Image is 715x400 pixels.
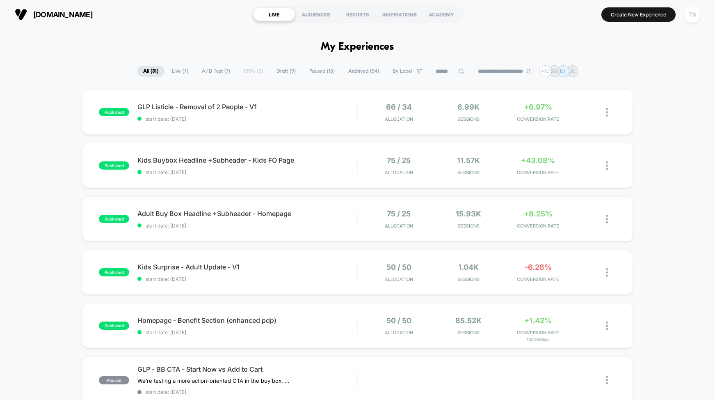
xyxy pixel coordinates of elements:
[137,329,357,336] span: start date: [DATE]
[524,316,552,325] span: +1.42%
[436,276,501,282] span: Sessions
[387,156,411,165] span: 75 / 25
[137,156,357,164] span: Kids Buybox Headline +Subheader - Kids FO Page
[385,223,413,229] span: Allocation
[295,8,337,21] div: AUDIENCES
[99,322,129,330] span: published
[606,108,608,117] img: close
[569,68,576,74] p: JC
[137,377,290,384] span: We’re testing a more action-oriented CTA in the buy box. The current button reads “Start Now.” We...
[99,215,129,223] span: published
[436,170,501,175] span: Sessions
[137,116,357,122] span: start date: [DATE]
[525,263,552,271] span: -6.26%
[270,66,302,77] span: Draft ( 9 )
[560,68,567,74] p: DL
[15,8,27,21] img: Visually logo
[385,276,413,282] span: Allocation
[342,66,385,77] span: Archived ( 54 )
[521,156,555,165] span: +43.08%
[386,316,411,325] span: 50 / 50
[682,6,703,23] button: TS
[505,116,571,122] span: CONVERSION RATE
[385,170,413,175] span: Allocation
[386,103,412,111] span: 66 / 34
[601,7,676,22] button: Create New Experience
[137,103,357,111] span: GLP Listicle - Removal of 2 People - V1
[457,103,480,111] span: 6.99k
[524,209,553,218] span: +8.25%
[137,209,357,218] span: Adult Buy Box Headline +Subheader - Homepage
[505,276,571,282] span: CONVERSION RATE
[137,389,357,395] span: start date: [DATE]
[99,108,129,116] span: published
[455,316,482,325] span: 85.52k
[539,65,551,77] div: + 10
[420,8,462,21] div: ACADEMY
[196,66,236,77] span: A/B Test ( 7 )
[166,66,194,77] span: Live ( 7 )
[456,209,481,218] span: 15.93k
[606,215,608,223] img: close
[137,316,357,324] span: Homepage - Benefit Section (enhanced pdp)
[137,276,357,282] span: start date: [DATE]
[606,322,608,330] img: close
[99,268,129,276] span: published
[387,209,411,218] span: 75 / 25
[137,263,357,271] span: Kids Surprise - Adult Update - V1
[253,8,295,21] div: LIVE
[457,156,480,165] span: 11.57k
[137,169,357,175] span: start date: [DATE]
[606,376,608,384] img: close
[137,365,357,373] span: GLP - BB CTA - Start Now vs Add to Cart
[526,69,531,74] img: end
[99,161,129,170] span: published
[337,8,379,21] div: REPORTS
[684,7,700,23] div: TS
[385,330,413,336] span: Allocation
[12,8,95,21] button: [DOMAIN_NAME]
[436,116,501,122] span: Sessions
[393,68,412,74] span: By Label
[505,223,571,229] span: CONVERSION RATE
[458,263,479,271] span: 1.04k
[505,338,571,342] span: for Original
[606,268,608,277] img: close
[137,66,164,77] span: All ( 31 )
[551,68,558,74] p: SG
[505,170,571,175] span: CONVERSION RATE
[99,376,129,384] span: paused
[606,161,608,170] img: close
[379,8,420,21] div: INSPIRATIONS
[321,41,394,53] h1: My Experiences
[137,223,357,229] span: start date: [DATE]
[524,103,552,111] span: +6.97%
[505,330,571,336] span: CONVERSION RATE
[385,116,413,122] span: Allocation
[303,66,341,77] span: Paused ( 15 )
[386,263,411,271] span: 50 / 50
[436,330,501,336] span: Sessions
[33,10,93,19] span: [DOMAIN_NAME]
[436,223,501,229] span: Sessions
